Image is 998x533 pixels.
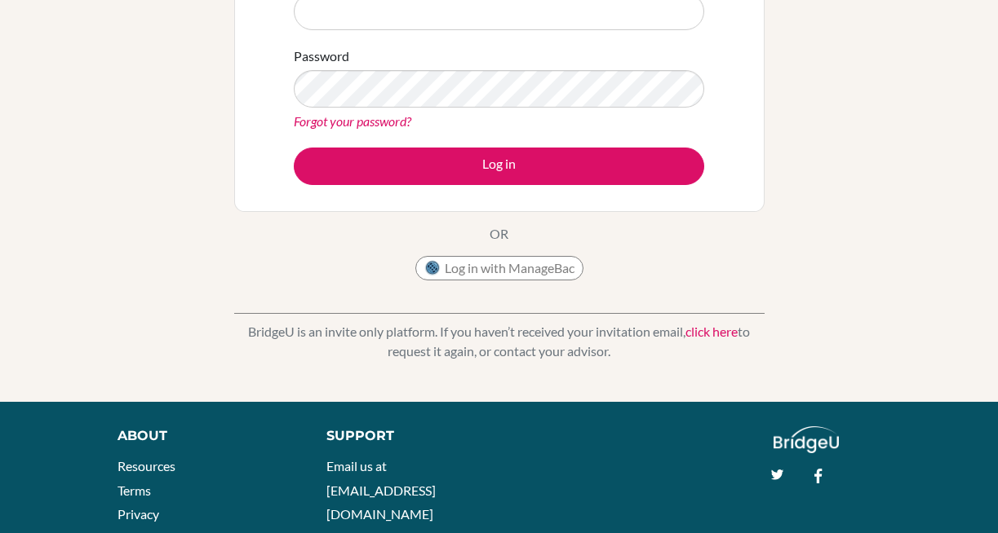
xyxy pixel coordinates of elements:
a: Forgot your password? [294,113,411,129]
label: Password [294,46,349,66]
p: BridgeU is an invite only platform. If you haven’t received your invitation email, to request it ... [234,322,765,361]
a: Privacy [118,506,159,522]
div: About [118,426,290,446]
a: Email us at [EMAIL_ADDRESS][DOMAIN_NAME] [326,458,436,522]
a: Terms [118,482,151,498]
button: Log in with ManageBac [415,256,583,280]
div: Support [326,426,483,446]
a: Resources [118,458,175,474]
a: click here [685,324,738,339]
p: OR [490,224,508,244]
button: Log in [294,148,704,185]
img: logo_white@2x-f4f0deed5e89b7ecb1c2cc34c3e3d731f90f0f143d5ea2071677605dd97b5244.png [774,426,840,453]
